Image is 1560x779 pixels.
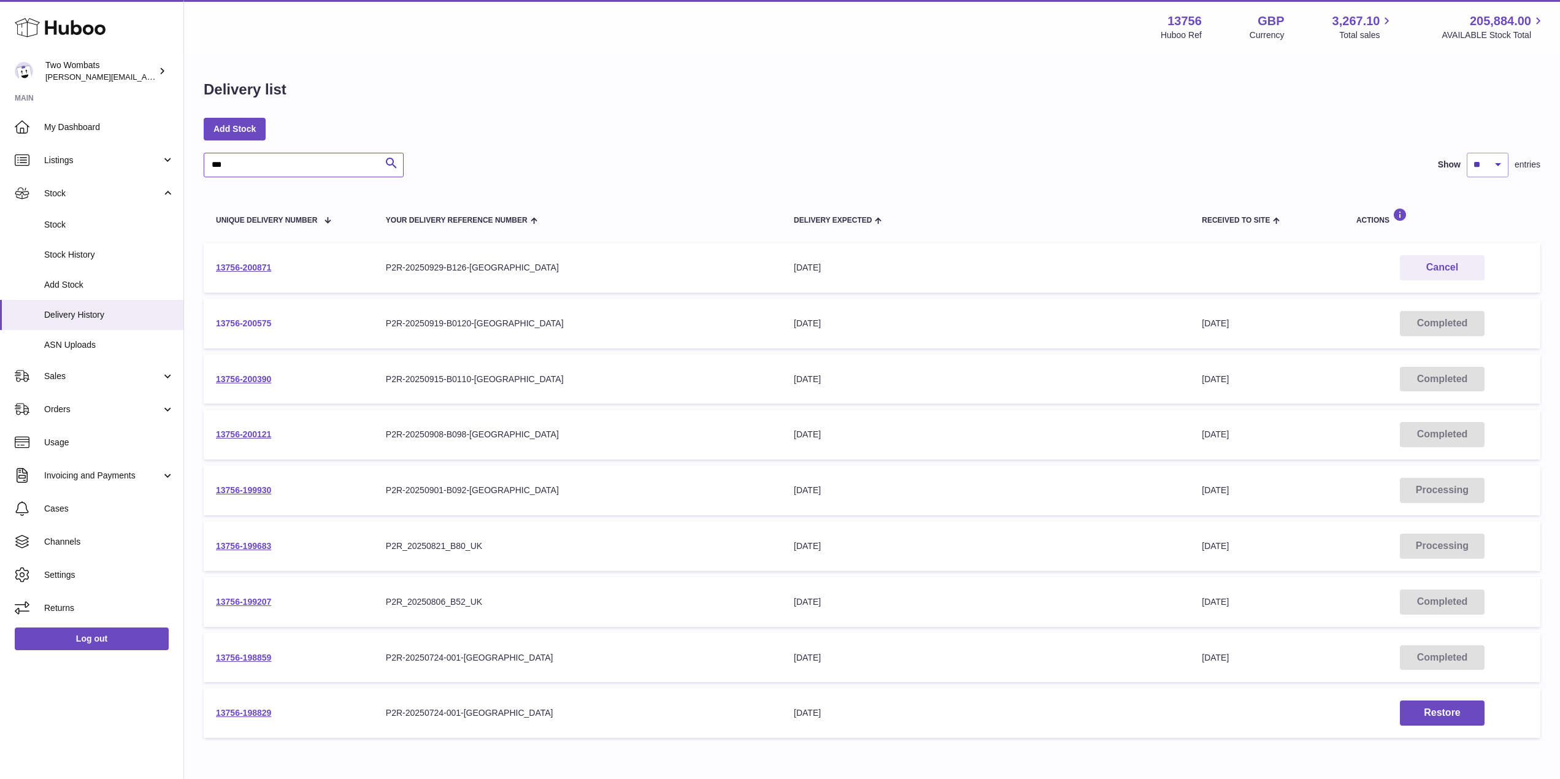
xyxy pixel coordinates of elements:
[44,569,174,581] span: Settings
[1202,653,1229,662] span: [DATE]
[204,80,286,99] h1: Delivery list
[1400,255,1485,280] button: Cancel
[1258,13,1284,29] strong: GBP
[216,318,271,328] a: 13756-200575
[15,62,33,80] img: philip.carroll@twowombats.com
[386,485,769,496] div: P2R-20250901-B092-[GEOGRAPHIC_DATA]
[216,485,271,495] a: 13756-199930
[44,219,174,231] span: Stock
[1250,29,1285,41] div: Currency
[386,374,769,385] div: P2R-20250915-B0110-[GEOGRAPHIC_DATA]
[15,627,169,650] a: Log out
[1339,29,1394,41] span: Total sales
[1161,29,1202,41] div: Huboo Ref
[1470,13,1531,29] span: 205,884.00
[216,429,271,439] a: 13756-200121
[386,540,769,552] div: P2R_20250821_B80_UK
[44,470,161,482] span: Invoicing and Payments
[216,708,271,718] a: 13756-198829
[44,249,174,261] span: Stock History
[794,429,1177,440] div: [DATE]
[216,217,317,224] span: Unique Delivery Number
[1202,217,1270,224] span: Received to Site
[386,596,769,608] div: P2R_20250806_B52_UK
[1442,13,1545,41] a: 205,884.00 AVAILABLE Stock Total
[386,707,769,719] div: P2R-20250724-001-[GEOGRAPHIC_DATA]
[794,540,1177,552] div: [DATE]
[1167,13,1202,29] strong: 13756
[1202,318,1229,328] span: [DATE]
[794,485,1177,496] div: [DATE]
[45,72,312,82] span: [PERSON_NAME][EMAIL_ADDRESS][PERSON_NAME][DOMAIN_NAME]
[794,374,1177,385] div: [DATE]
[44,503,174,515] span: Cases
[794,318,1177,329] div: [DATE]
[1332,13,1394,41] a: 3,267.10 Total sales
[216,653,271,662] a: 13756-198859
[44,536,174,548] span: Channels
[386,262,769,274] div: P2R-20250929-B126-[GEOGRAPHIC_DATA]
[216,541,271,551] a: 13756-199683
[44,437,174,448] span: Usage
[794,596,1177,608] div: [DATE]
[1202,541,1229,551] span: [DATE]
[44,309,174,321] span: Delivery History
[45,59,156,83] div: Two Wombats
[216,263,271,272] a: 13756-200871
[386,318,769,329] div: P2R-20250919-B0120-[GEOGRAPHIC_DATA]
[794,652,1177,664] div: [DATE]
[794,217,872,224] span: Delivery Expected
[1400,700,1485,726] button: Restore
[386,429,769,440] div: P2R-20250908-B098-[GEOGRAPHIC_DATA]
[1442,29,1545,41] span: AVAILABLE Stock Total
[44,602,174,614] span: Returns
[1202,429,1229,439] span: [DATE]
[1202,374,1229,384] span: [DATE]
[1332,13,1380,29] span: 3,267.10
[1438,159,1461,171] label: Show
[44,339,174,351] span: ASN Uploads
[44,188,161,199] span: Stock
[1202,597,1229,607] span: [DATE]
[216,597,271,607] a: 13756-199207
[1356,208,1528,224] div: Actions
[386,217,528,224] span: Your Delivery Reference Number
[44,279,174,291] span: Add Stock
[44,121,174,133] span: My Dashboard
[204,118,266,140] a: Add Stock
[1202,485,1229,495] span: [DATE]
[794,707,1177,719] div: [DATE]
[44,155,161,166] span: Listings
[216,374,271,384] a: 13756-200390
[44,404,161,415] span: Orders
[386,652,769,664] div: P2R-20250724-001-[GEOGRAPHIC_DATA]
[44,370,161,382] span: Sales
[794,262,1177,274] div: [DATE]
[1515,159,1540,171] span: entries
